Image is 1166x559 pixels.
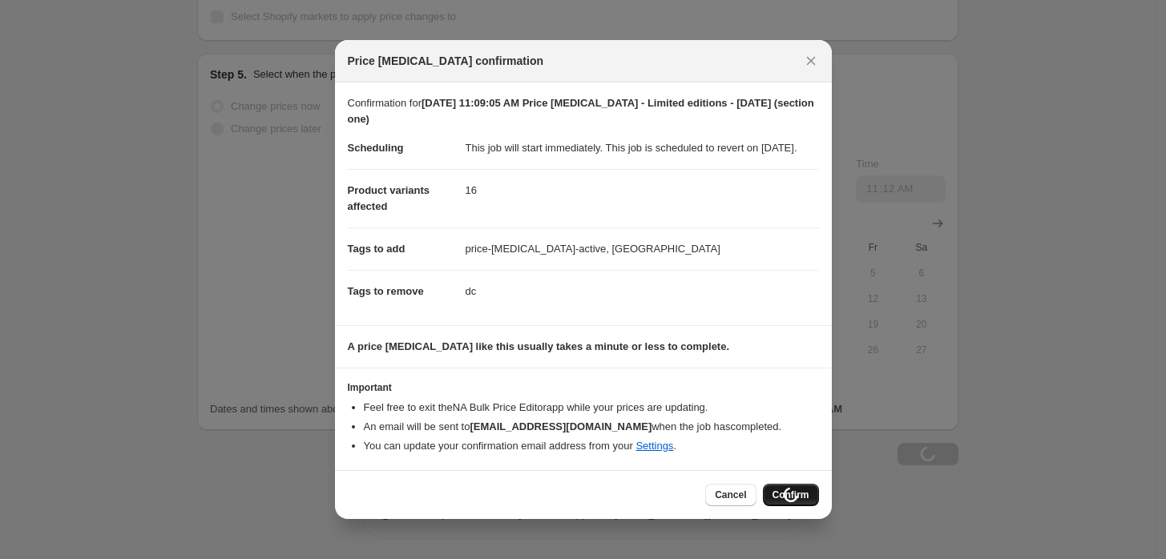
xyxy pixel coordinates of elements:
[348,340,730,352] b: A price [MEDICAL_DATA] like this usually takes a minute or less to complete.
[348,142,404,154] span: Scheduling
[466,127,819,169] dd: This job will start immediately. This job is scheduled to revert on [DATE].
[705,484,756,506] button: Cancel
[466,169,819,211] dd: 16
[364,438,819,454] li: You can update your confirmation email address from your .
[466,227,819,270] dd: price-[MEDICAL_DATA]-active, [GEOGRAPHIC_DATA]
[715,489,746,501] span: Cancel
[348,184,430,212] span: Product variants affected
[470,420,652,432] b: [EMAIL_ADDRESS][DOMAIN_NAME]
[635,440,673,452] a: Settings
[348,53,544,69] span: Price [MEDICAL_DATA] confirmation
[348,95,819,127] p: Confirmation for
[348,97,814,125] b: [DATE] 11:09:05 AM Price [MEDICAL_DATA] - Limited editions - [DATE] (section one)
[800,50,822,72] button: Close
[364,400,819,416] li: Feel free to exit the NA Bulk Price Editor app while your prices are updating.
[466,270,819,312] dd: dc
[348,285,424,297] span: Tags to remove
[348,381,819,394] h3: Important
[348,243,405,255] span: Tags to add
[364,419,819,435] li: An email will be sent to when the job has completed .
